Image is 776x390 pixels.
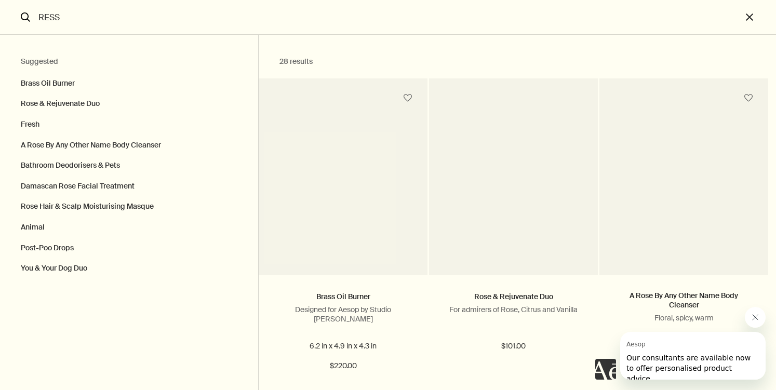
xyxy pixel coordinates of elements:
h2: 28 results [279,56,653,68]
a: Rose & Rejuvenate Duo [474,292,553,301]
a: A Rose By Any Other Name Body Cleanser [615,291,753,310]
p: Designed for Aesop by Studio [PERSON_NAME] [274,305,412,324]
iframe: Close message from Aesop [745,307,766,328]
button: Save to cabinet [739,89,758,107]
iframe: no content [595,359,616,380]
span: $220.00 [330,360,357,372]
span: $101.00 [501,340,526,353]
iframe: Message from Aesop [620,332,766,380]
button: Save to cabinet [398,89,417,107]
h2: Suggested [21,56,237,68]
a: Brass Oil Burner [316,292,370,301]
span: Our consultants are available now to offer personalised product advice. [6,22,130,51]
p: For admirers of Rose, Citrus and Vanilla [445,305,582,314]
div: Aesop says "Our consultants are available now to offer personalised product advice.". Open messag... [595,307,766,380]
